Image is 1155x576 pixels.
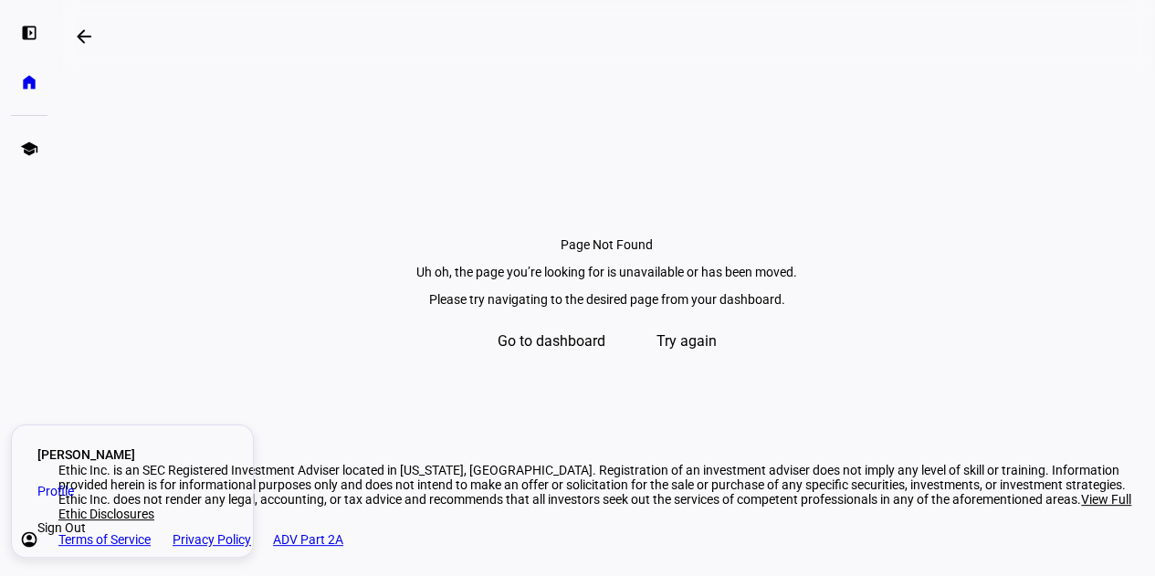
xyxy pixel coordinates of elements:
span: Go to dashboard [498,319,605,363]
span: Profile [37,482,74,500]
eth-mat-symbol: school [20,140,38,158]
eth-mat-symbol: home [20,73,38,91]
div: Page Not Found [80,237,1133,252]
mat-icon: arrow_backwards [73,26,95,47]
button: Try again [631,319,742,363]
button: Go to dashboard [472,319,631,363]
p: Uh oh, the page you’re looking for is unavailable or has been moved. [352,265,863,279]
a: home [11,64,47,100]
p: Please try navigating to the desired page from your dashboard. [352,292,863,307]
span: Try again [656,319,717,363]
li: [PERSON_NAME] [23,436,242,473]
span: Sign Out [37,518,86,537]
a: Profile [23,473,242,509]
div: Ethic Inc. is an SEC Registered Investment Adviser located in [US_STATE], [GEOGRAPHIC_DATA]. Regi... [58,463,1155,521]
a: ADV Part 2A [273,532,343,547]
eth-mat-symbol: left_panel_open [20,24,38,42]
